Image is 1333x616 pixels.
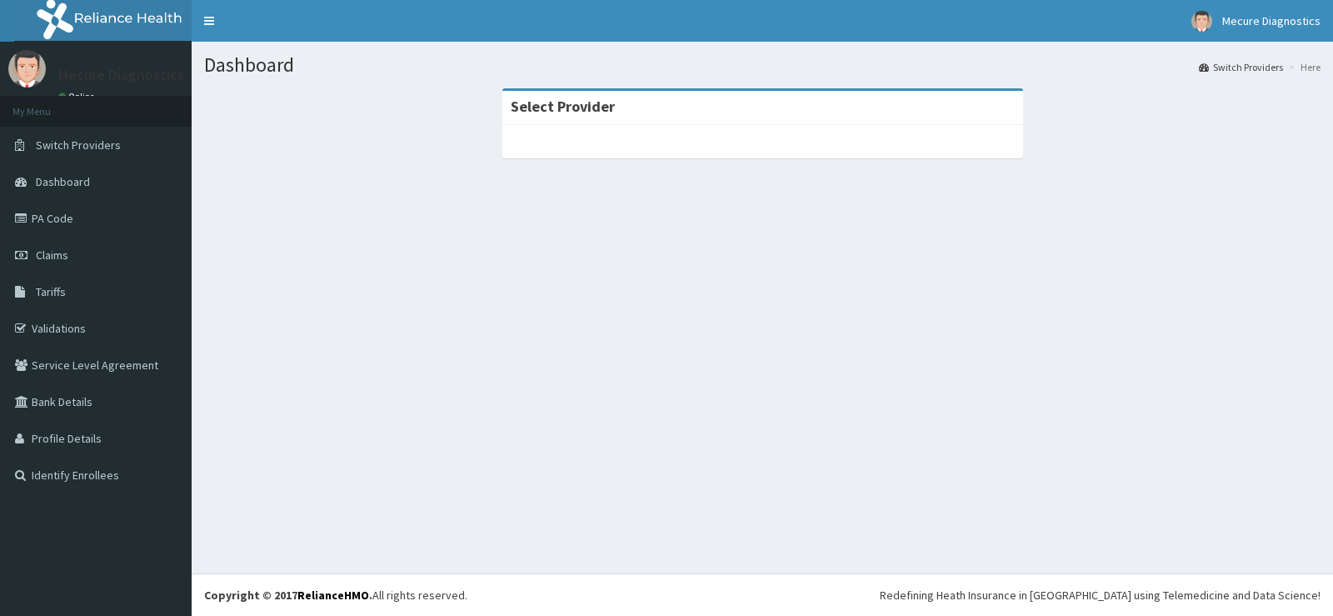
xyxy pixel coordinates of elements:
[1222,13,1321,28] span: Mecure Diagnostics
[511,97,615,116] strong: Select Provider
[1191,11,1212,32] img: User Image
[8,50,46,88] img: User Image
[297,588,369,603] a: RelianceHMO
[880,587,1321,603] div: Redefining Heath Insurance in [GEOGRAPHIC_DATA] using Telemedicine and Data Science!
[204,54,1321,76] h1: Dashboard
[36,138,121,153] span: Switch Providers
[58,91,98,103] a: Online
[58,68,184,83] p: Mecure Diagnostics
[36,248,68,263] span: Claims
[1199,60,1283,74] a: Switch Providers
[1285,60,1321,74] li: Here
[192,573,1333,616] footer: All rights reserved.
[36,174,90,189] span: Dashboard
[36,284,66,299] span: Tariffs
[204,588,372,603] strong: Copyright © 2017 .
